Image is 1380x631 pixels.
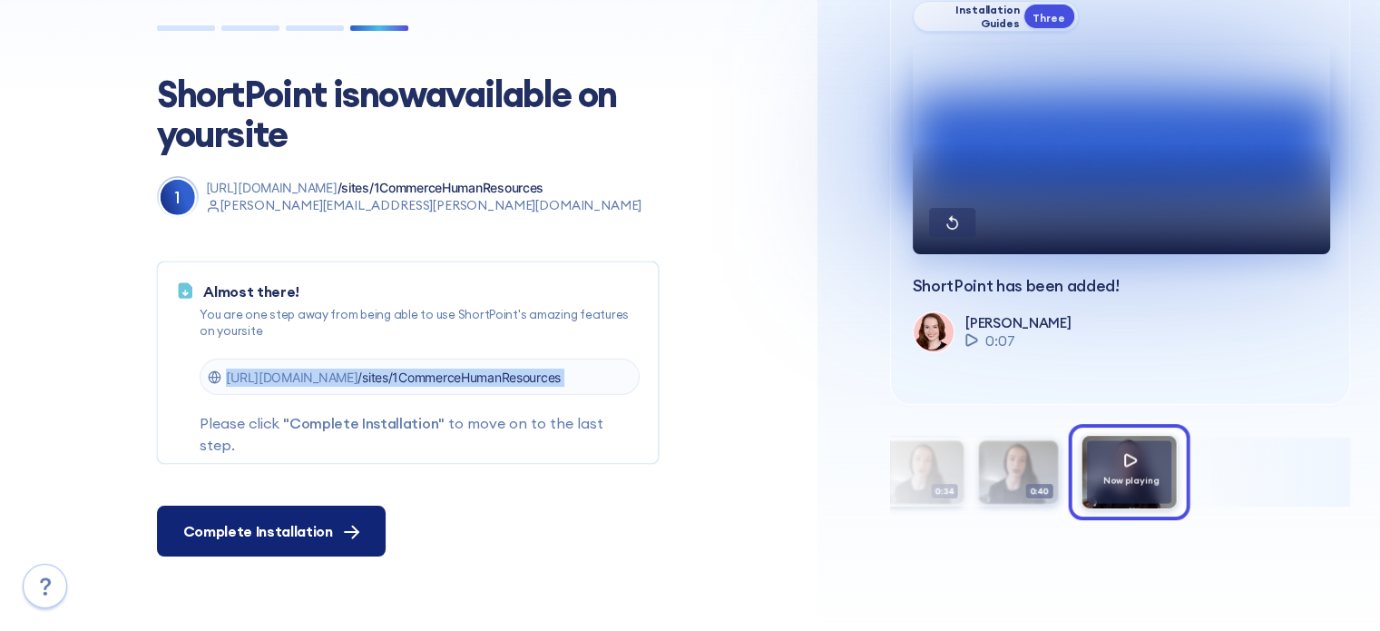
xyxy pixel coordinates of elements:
p: [PERSON_NAME] [965,314,1071,331]
span: /sites/1CommerceHumanResources [337,180,543,195]
div: 1 [160,180,195,215]
span: 0:40 [1025,484,1052,499]
p: Please click to move on to the last step. [200,412,639,456]
span: /sites/1CommerceHumanResources [357,370,561,385]
img: shortpoint-support-team [914,312,952,350]
div: Installation Guides [925,3,1020,30]
p: You are one step away from being able to use ShortPoint's amazing features on your site [200,306,639,339]
span: Now playing [1103,474,1160,486]
button: Complete Installation [157,506,386,557]
span: [URL][DOMAIN_NAME] [226,370,357,385]
span: Complete Installation [183,520,333,542]
div: Three [1023,4,1075,29]
p: [PERSON_NAME][EMAIL_ADDRESS][PERSON_NAME][DOMAIN_NAME] [206,197,642,215]
iframe: Chat Widget [1289,544,1380,631]
span: 0:07 [985,330,1015,351]
h1: ShortPoint is now available on your site [157,74,647,154]
span: "Complete Installation" [283,414,445,432]
p: Almost there! [203,281,639,302]
span: 0:34 [931,484,958,499]
span: [URL][DOMAIN_NAME] [206,180,338,195]
p: ShortPoint has been added! [913,276,1327,296]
